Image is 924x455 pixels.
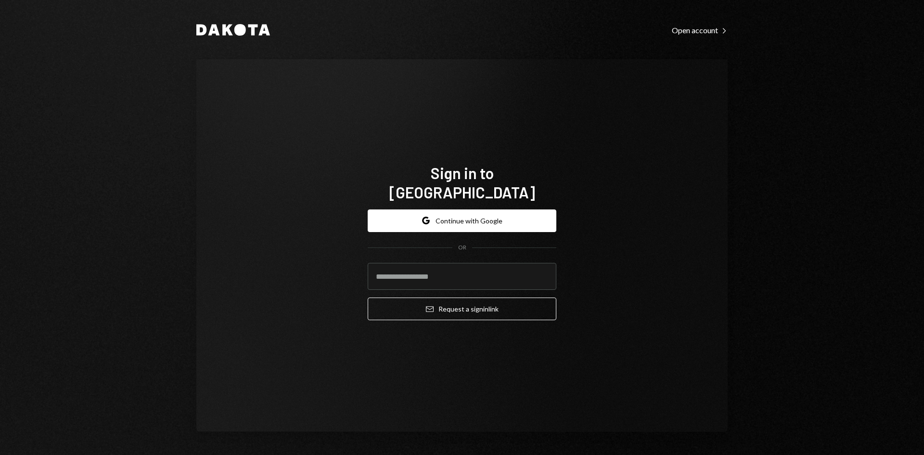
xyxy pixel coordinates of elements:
button: Continue with Google [368,209,556,232]
div: OR [458,244,466,252]
div: Open account [672,26,728,35]
button: Request a signinlink [368,298,556,320]
h1: Sign in to [GEOGRAPHIC_DATA] [368,163,556,202]
a: Open account [672,25,728,35]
